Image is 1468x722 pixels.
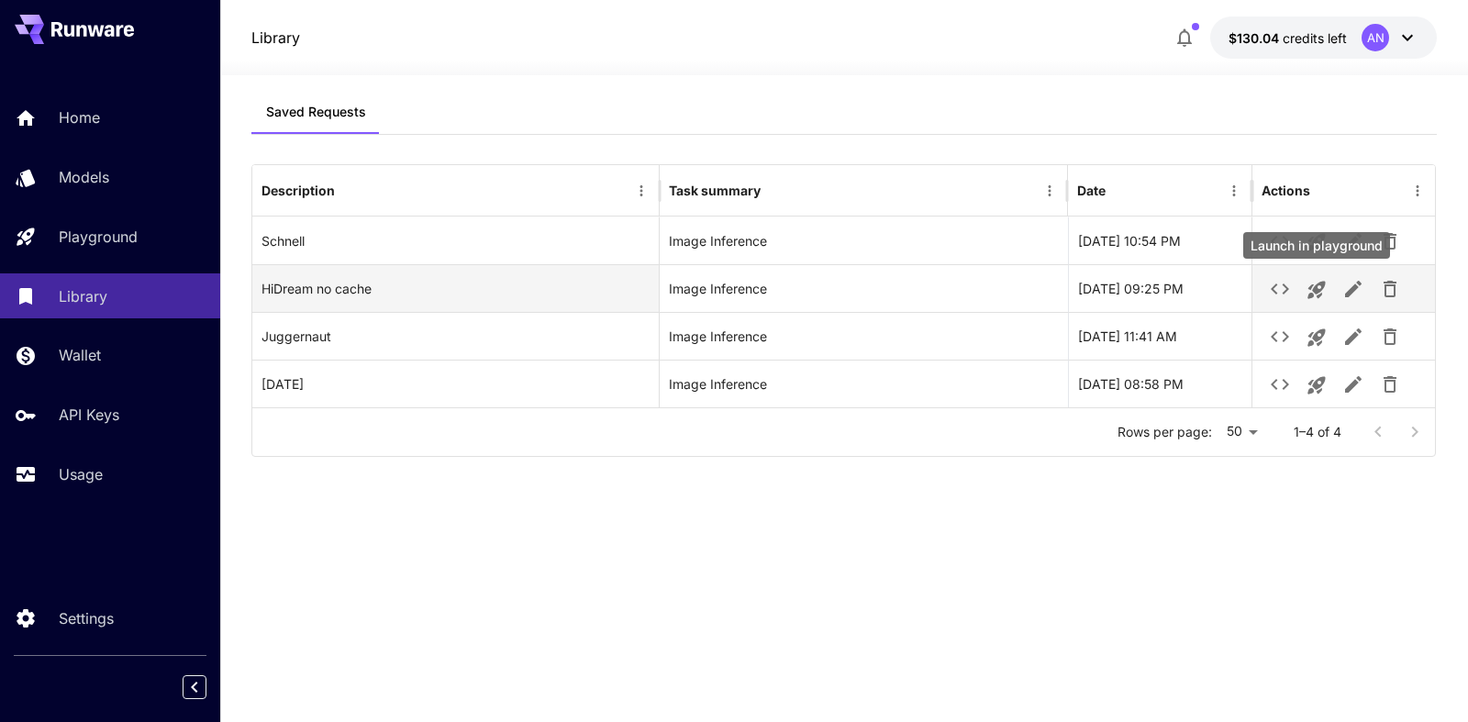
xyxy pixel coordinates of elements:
[252,217,660,264] div: Schnell
[1405,178,1430,204] button: Menu
[1210,17,1437,59] button: $130.03597AN
[266,104,366,120] span: Saved Requests
[1298,367,1335,404] button: Launch in playground
[251,27,300,49] nav: breadcrumb
[1118,423,1212,441] p: Rows per page:
[1262,318,1298,355] button: See details
[1037,178,1062,204] button: Menu
[1362,24,1389,51] div: AN
[669,217,1058,264] div: Image Inference
[59,285,107,307] p: Library
[59,607,114,629] p: Settings
[196,671,220,704] div: Collapse sidebar
[261,183,335,198] div: Description
[1219,418,1264,445] div: 50
[252,264,660,312] div: HiDream no cache
[1221,178,1247,204] button: Menu
[1068,264,1251,312] div: 11-06-2025 09:25 PM
[1068,312,1251,360] div: 05-06-2025 11:41 AM
[628,178,654,204] button: Menu
[1262,271,1298,307] button: See details
[59,463,103,485] p: Usage
[1243,232,1390,259] div: Launch in playground
[1107,178,1133,204] button: Sort
[59,344,101,366] p: Wallet
[1298,272,1335,308] button: Launch in playground
[183,675,206,699] button: Collapse sidebar
[1262,183,1310,198] div: Actions
[1294,423,1341,441] p: 1–4 of 4
[252,312,660,360] div: Juggernaut
[669,361,1058,407] div: Image Inference
[59,404,119,426] p: API Keys
[59,226,138,248] p: Playground
[251,27,300,49] a: Library
[1229,30,1283,46] span: $130.04
[1298,319,1335,356] button: Launch in playground
[762,178,788,204] button: Sort
[1298,224,1335,261] button: Launch in playground
[1077,183,1106,198] div: Date
[669,183,761,198] div: Task summary
[1283,30,1347,46] span: credits left
[1229,28,1347,48] div: $130.03597
[1068,360,1251,407] div: 04-06-2025 08:58 PM
[669,265,1058,312] div: Image Inference
[252,360,660,407] div: Carnival
[1262,366,1298,403] button: See details
[1068,217,1251,264] div: 17-06-2025 10:54 PM
[337,178,362,204] button: Sort
[669,313,1058,360] div: Image Inference
[1262,223,1298,260] button: See details
[59,166,109,188] p: Models
[59,106,100,128] p: Home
